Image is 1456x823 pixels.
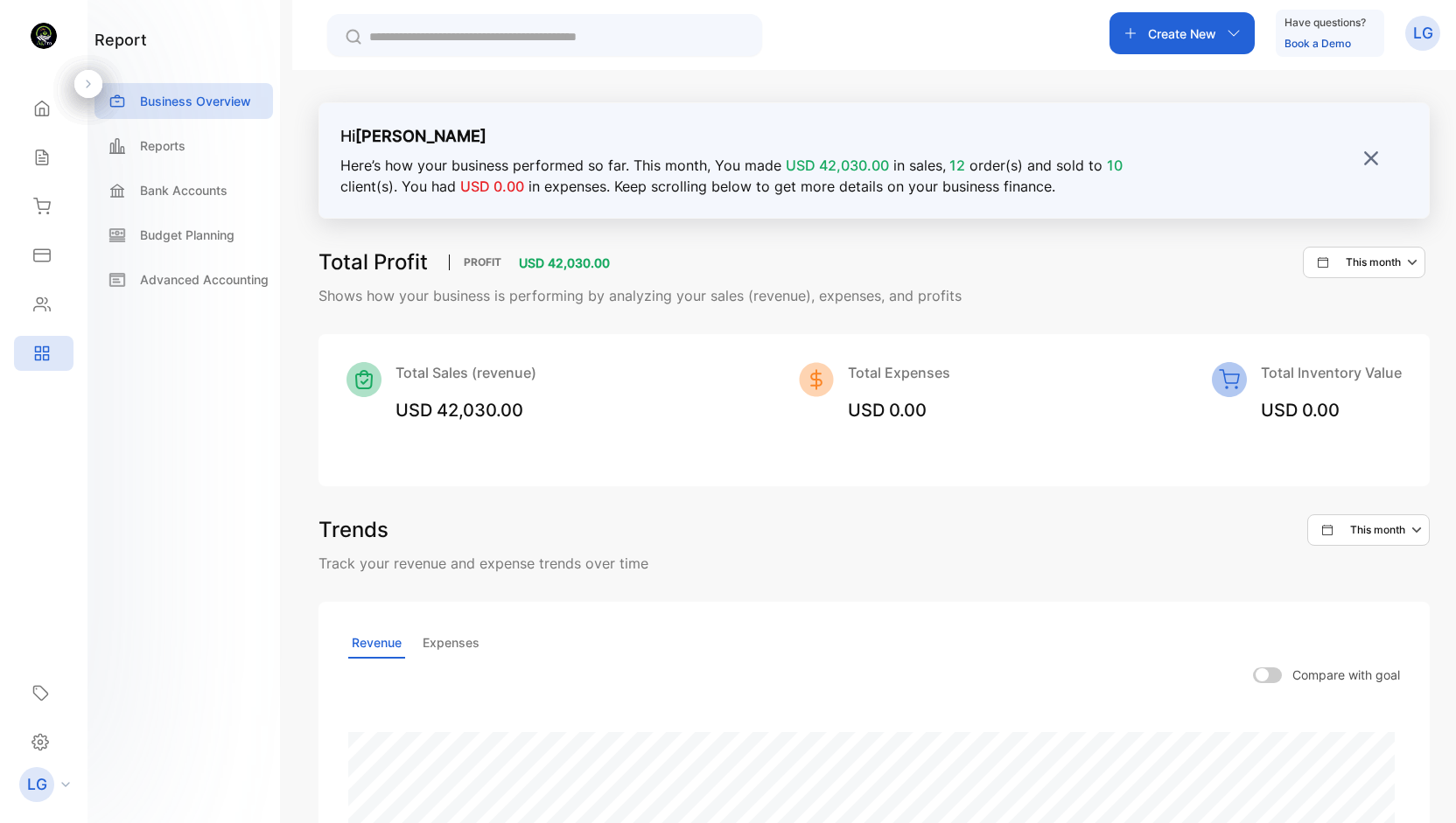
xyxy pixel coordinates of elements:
img: close [1362,150,1380,167]
img: Icon [346,362,381,397]
span: USD 0.00 [848,400,927,421]
p: This month [1350,522,1405,538]
a: Bank Accounts [94,172,273,208]
p: Total Expenses [848,362,950,383]
a: Book a Demo [1284,37,1351,50]
p: Business Overview [140,92,251,110]
strong: [PERSON_NAME] [355,127,486,145]
p: Create New [1148,24,1216,43]
p: Total Inventory Value [1261,362,1402,383]
p: Reports [140,136,185,155]
button: This month [1303,247,1425,278]
span: USD 42,030.00 [395,400,523,421]
button: This month [1307,514,1430,546]
p: This month [1346,255,1401,270]
span: 12 [946,157,965,174]
p: Advanced Accounting [140,270,269,289]
p: Expenses [419,628,483,659]
a: Business Overview [94,83,273,119]
button: Create New [1109,12,1255,54]
span: USD 0.00 [1261,400,1340,421]
h3: Trends [318,514,388,546]
p: Bank Accounts [140,181,227,199]
span: 10 [1107,157,1123,174]
p: Shows how your business is performing by analyzing your sales (revenue), expenses, and profits [318,285,1430,306]
a: Reports [94,128,273,164]
p: Revenue [348,628,405,659]
span: USD 0.00 [460,178,524,195]
p: Total Sales (revenue) [395,362,536,383]
iframe: LiveChat chat widget [1382,750,1456,823]
p: Have questions? [1284,14,1366,31]
img: Icon [799,362,834,397]
p: Budget Planning [140,226,234,244]
a: Advanced Accounting [94,262,273,297]
span: USD 42,030.00 [786,157,889,174]
p: Here’s how your business performed so far. This month , You made in sales, order(s) and sold to c... [340,155,1165,197]
h3: Total Profit [318,247,428,278]
p: Hi [340,124,1182,148]
img: logo [31,23,57,49]
p: LG [1413,22,1433,45]
a: Budget Planning [94,217,273,253]
h1: report [94,28,147,52]
p: LG [27,773,47,796]
img: Icon [1212,362,1247,397]
p: Track your revenue and expense trends over time [318,553,1430,574]
button: LG [1405,12,1440,54]
span: USD 42,030.00 [519,255,610,270]
p: Compare with goal [1292,666,1400,684]
p: PROFIT [449,255,515,270]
